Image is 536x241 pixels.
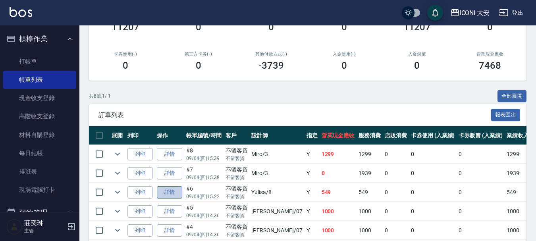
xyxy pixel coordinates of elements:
[409,202,457,221] td: 0
[3,202,76,223] button: 預約管理
[127,224,153,237] button: 列印
[226,231,248,238] p: 不留客資
[127,167,153,179] button: 列印
[249,164,304,183] td: Miro /3
[305,221,320,240] td: Y
[226,147,248,155] div: 不留客資
[357,202,383,221] td: 1000
[390,52,444,57] h2: 入金儲值
[320,183,357,202] td: 549
[184,145,224,164] td: #8
[157,224,182,237] a: 詳情
[184,221,224,240] td: #4
[226,155,248,162] p: 不留客資
[491,109,521,121] button: 報表匯出
[409,145,457,164] td: 0
[409,164,457,183] td: 0
[244,52,298,57] h2: 其他付款方式(-)
[447,5,493,21] button: ICONI 大安
[89,93,111,100] p: 共 8 筆, 1 / 1
[112,148,123,160] button: expand row
[157,205,182,218] a: 詳情
[226,185,248,193] div: 不留客資
[505,126,531,145] th: 業績收入
[457,202,505,221] td: 0
[112,224,123,236] button: expand row
[249,202,304,221] td: [PERSON_NAME] /07
[383,145,409,164] td: 0
[226,174,248,181] p: 不留客資
[305,145,320,164] td: Y
[184,164,224,183] td: #7
[3,107,76,125] a: 高階收支登錄
[320,221,357,240] td: 1000
[196,60,201,71] h3: 0
[320,145,357,164] td: 1299
[357,183,383,202] td: 549
[320,202,357,221] td: 1000
[110,126,125,145] th: 展開
[98,52,152,57] h2: 卡券使用(-)
[305,126,320,145] th: 指定
[3,29,76,49] button: 櫃檯作業
[186,212,222,219] p: 09/04 (四) 14:36
[409,221,457,240] td: 0
[125,126,155,145] th: 列印
[112,186,123,198] button: expand row
[157,186,182,199] a: 詳情
[341,60,347,71] h3: 0
[249,126,304,145] th: 設計師
[357,145,383,164] td: 1299
[457,164,505,183] td: 0
[383,202,409,221] td: 0
[305,202,320,221] td: Y
[6,219,22,235] img: Person
[341,21,347,33] h3: 0
[457,126,505,145] th: 卡券販賣 (入業績)
[226,193,248,200] p: 不留客資
[3,162,76,181] a: 排班表
[3,126,76,144] a: 材料自購登錄
[112,167,123,179] button: expand row
[184,202,224,221] td: #5
[3,71,76,89] a: 帳單列表
[186,174,222,181] p: 09/04 (四) 15:38
[123,60,128,71] h3: 0
[226,212,248,219] p: 不留客資
[383,183,409,202] td: 0
[127,186,153,199] button: 列印
[155,126,184,145] th: 操作
[3,52,76,71] a: 打帳單
[157,148,182,160] a: 詳情
[357,221,383,240] td: 1000
[3,181,76,199] a: 現場電腦打卡
[357,126,383,145] th: 服務消費
[196,21,201,33] h3: 0
[409,126,457,145] th: 卡券使用 (入業績)
[479,60,501,71] h3: 7468
[186,155,222,162] p: 09/04 (四) 15:39
[112,21,139,33] h3: 11207
[3,144,76,162] a: 每日結帳
[127,148,153,160] button: 列印
[249,221,304,240] td: [PERSON_NAME] /07
[305,183,320,202] td: Y
[24,227,65,234] p: 主管
[226,204,248,212] div: 不留客資
[3,89,76,107] a: 現金收支登錄
[249,145,304,164] td: Miro /3
[249,183,304,202] td: Yulisa /8
[98,111,491,119] span: 訂單列表
[357,164,383,183] td: 1939
[505,183,531,202] td: 549
[505,202,531,221] td: 1000
[403,21,431,33] h3: 11207
[24,219,65,227] h5: 莊奕琳
[305,164,320,183] td: Y
[383,126,409,145] th: 店販消費
[487,21,493,33] h3: 0
[186,193,222,200] p: 09/04 (四) 15:22
[457,221,505,240] td: 0
[186,231,222,238] p: 09/04 (四) 14:36
[505,164,531,183] td: 1939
